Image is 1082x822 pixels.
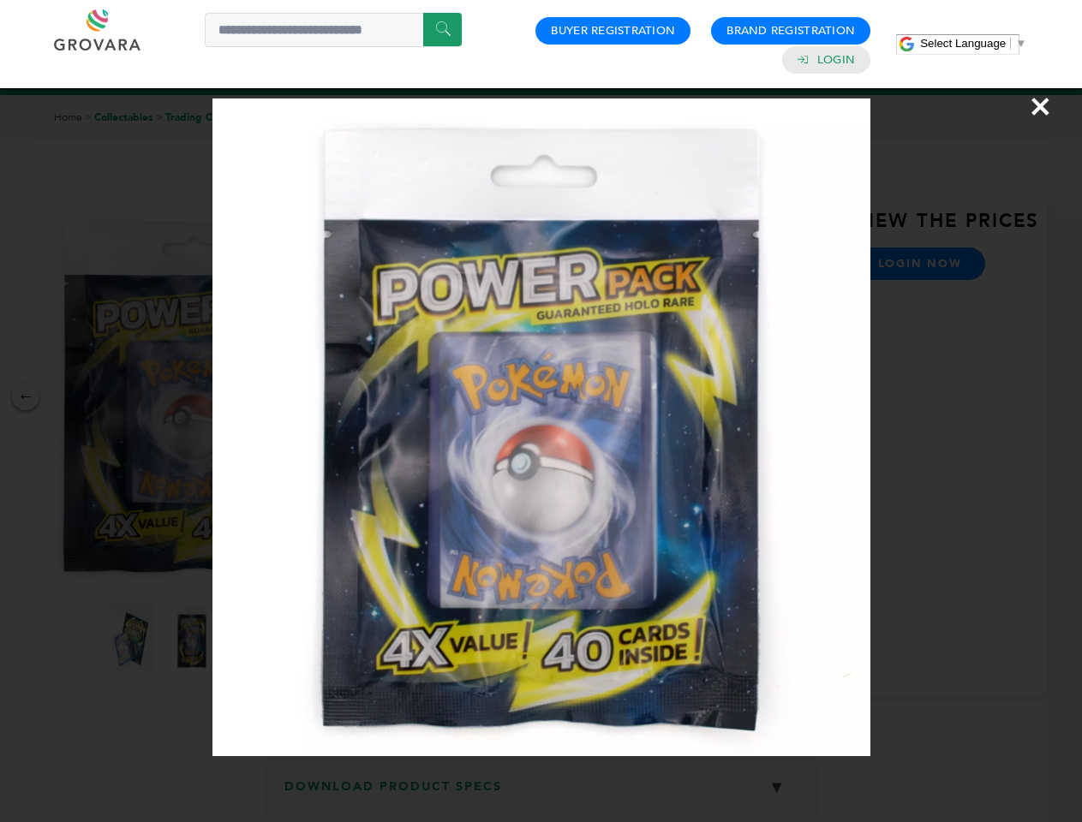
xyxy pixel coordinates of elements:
span: ▼ [1015,37,1026,50]
a: Select Language​ [920,37,1026,50]
span: Select Language [920,37,1006,50]
span: × [1029,82,1052,130]
span: ​ [1010,37,1011,50]
a: Login [817,52,855,68]
input: Search a product or brand... [205,13,462,47]
a: Buyer Registration [551,23,675,39]
img: Image Preview [212,98,870,756]
a: Brand Registration [726,23,855,39]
